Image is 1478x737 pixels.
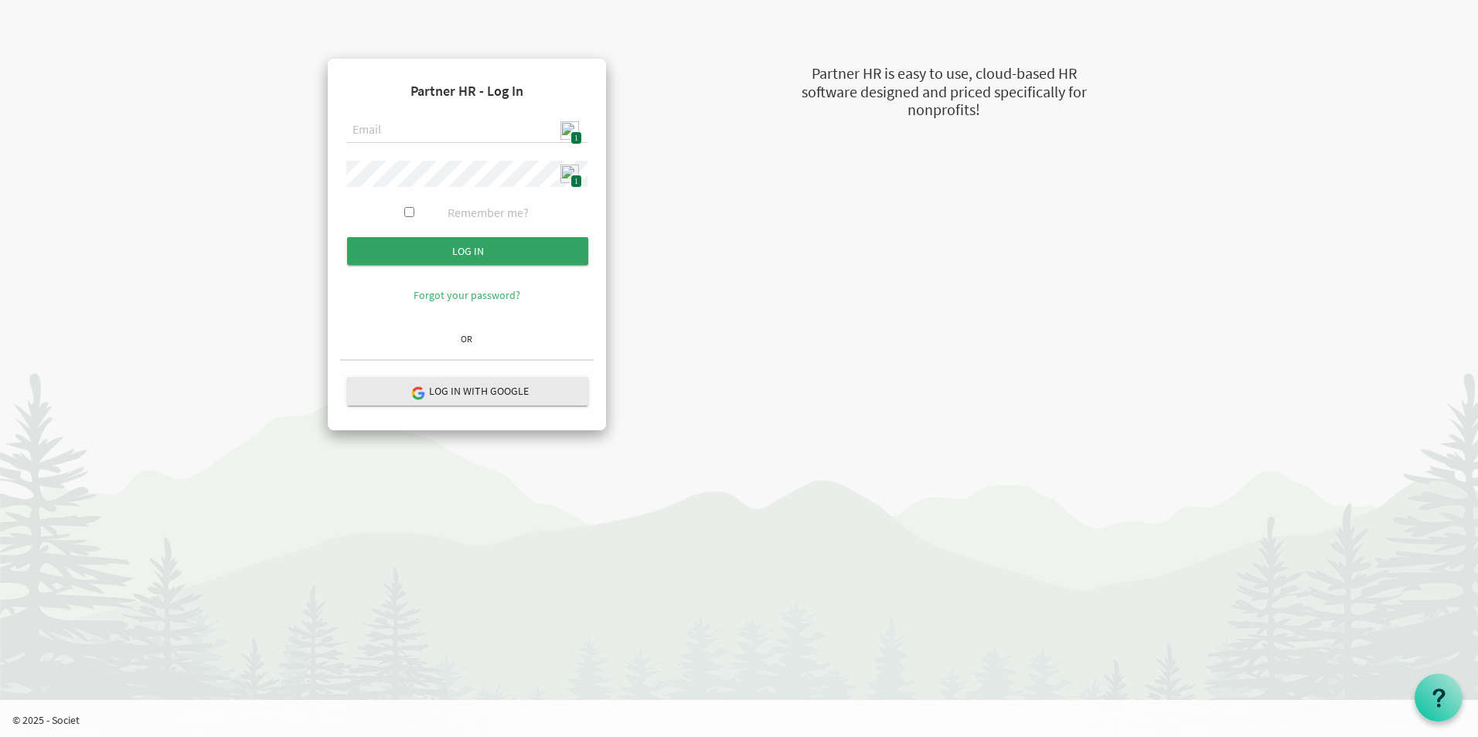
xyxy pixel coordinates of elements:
h4: Partner HR - Log In [340,71,594,111]
button: Log in with Google [347,377,588,406]
img: npw-badge-icon.svg [560,165,579,183]
div: Partner HR is easy to use, cloud-based HR [724,63,1164,85]
span: 1 [570,175,582,188]
label: Remember me? [448,204,529,222]
a: Forgot your password? [414,288,520,302]
span: 1 [570,131,582,144]
input: Log in [347,237,588,265]
img: npw-badge-icon.svg [560,121,579,140]
div: software designed and priced specifically for [724,81,1164,104]
div: nonprofits! [724,99,1164,121]
input: Email [346,117,587,144]
img: google-logo.png [410,385,424,399]
h6: OR [340,334,594,344]
p: © 2025 - Societ [12,712,1478,728]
